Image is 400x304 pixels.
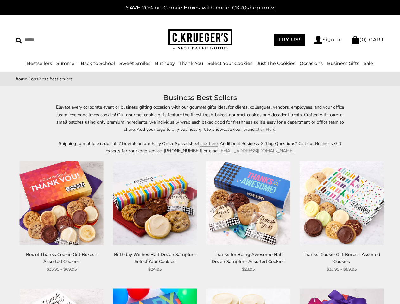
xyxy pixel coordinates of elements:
[29,76,30,82] span: |
[16,35,100,45] input: Search
[314,36,322,44] img: Account
[300,60,323,66] a: Occasions
[364,60,373,66] a: Sale
[148,266,162,273] span: $24.95
[25,92,375,104] h1: Business Best Sellers
[303,252,380,263] a: Thanks! Cookie Gift Boxes - Assorted Cookies
[54,140,346,155] p: Shipping to multiple recipients? Download our Easy Order Spreadsheet . Additional Business Giftin...
[327,266,357,273] span: $35.95 - $69.95
[16,76,27,82] a: Home
[54,104,346,133] p: Elevate every corporate event or business gifting occasion with our gourmet gifts ideal for clien...
[207,60,252,66] a: Select Your Cookies
[26,252,97,263] a: Box of Thanks Cookie Gift Boxes - Assorted Cookies
[274,34,305,46] a: TRY US!
[114,252,196,263] a: Birthday Wishes Half Dozen Sampler - Select Your Cookies
[31,76,73,82] span: Business Best Sellers
[47,266,77,273] span: $35.95 - $69.95
[327,60,359,66] a: Business Gifts
[351,36,359,44] img: Bag
[300,161,384,245] img: Thanks! Cookie Gift Boxes - Assorted Cookies
[257,60,295,66] a: Just The Cookies
[219,148,294,154] a: [EMAIL_ADDRESS][DOMAIN_NAME]
[200,141,218,147] a: click here
[27,60,52,66] a: Bestsellers
[206,161,290,245] img: Thanks for Being Awesome Half Dozen Sampler - Assorted Cookies
[16,38,22,44] img: Search
[212,252,285,263] a: Thanks for Being Awesome Half Dozen Sampler - Assorted Cookies
[81,60,115,66] a: Back to School
[351,36,384,42] a: (0) CART
[362,36,365,42] span: 0
[242,266,255,273] span: $23.95
[155,60,175,66] a: Birthday
[20,161,104,245] img: Box of Thanks Cookie Gift Boxes - Assorted Cookies
[113,161,197,245] img: Birthday Wishes Half Dozen Sampler - Select Your Cookies
[16,75,384,83] nav: breadcrumbs
[119,60,150,66] a: Sweet Smiles
[246,4,274,11] span: shop now
[255,126,275,132] a: Click Here
[126,4,274,11] a: SAVE 20% on Cookie Boxes with code: CK20shop now
[56,60,76,66] a: Summer
[314,36,342,44] a: Sign In
[168,29,232,50] img: C.KRUEGER'S
[179,60,203,66] a: Thank You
